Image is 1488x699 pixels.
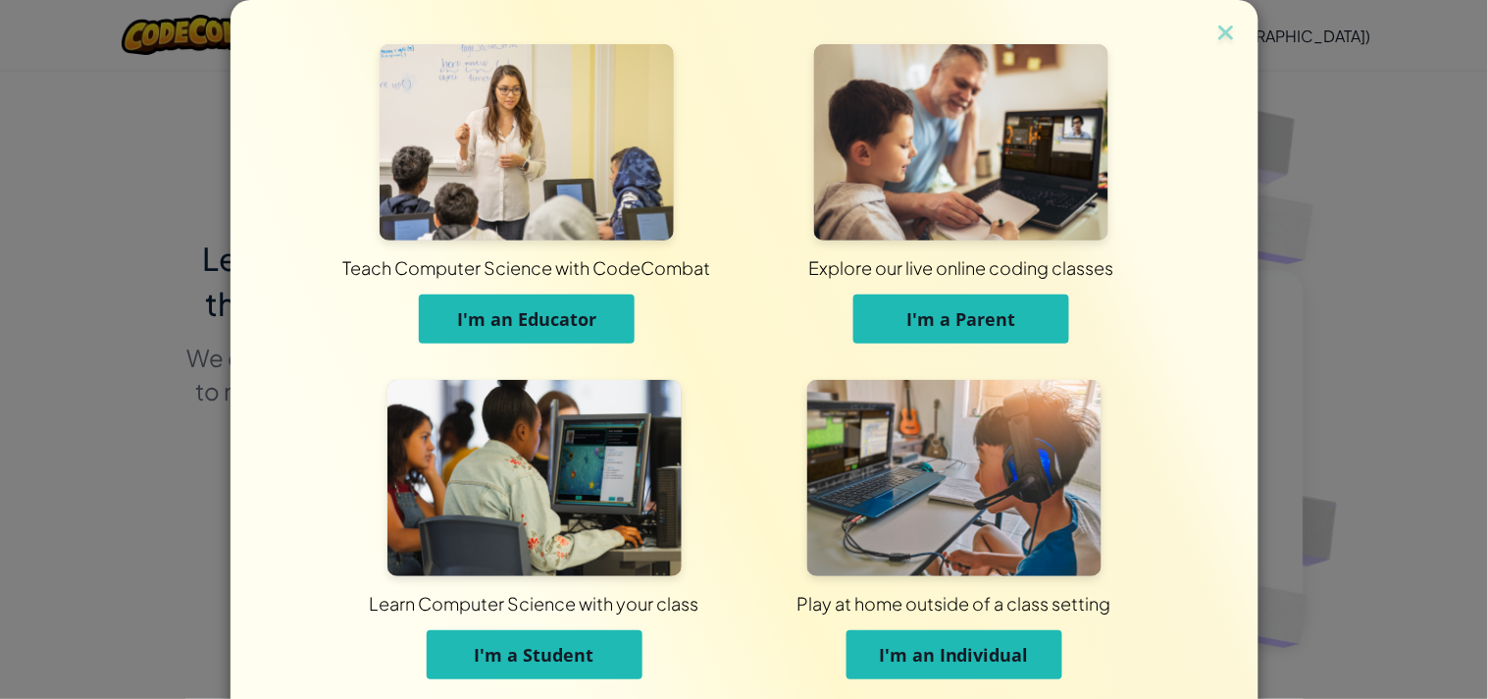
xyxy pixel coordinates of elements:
[1213,20,1239,49] img: close icon
[879,643,1029,667] span: I'm an Individual
[814,44,1108,241] img: For Parents
[907,307,1016,331] span: I'm a Parent
[419,295,635,344] button: I'm an Educator
[380,44,674,241] img: For Educators
[472,591,1437,616] div: Play at home outside of a class setting
[853,295,1069,344] button: I'm a Parent
[457,255,1466,280] div: Explore our live online coding classes
[475,643,594,667] span: I'm a Student
[847,630,1062,679] button: I'm an Individual
[387,380,682,576] img: For Students
[807,380,1102,576] img: For Individuals
[427,630,642,679] button: I'm a Student
[457,307,596,331] span: I'm an Educator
